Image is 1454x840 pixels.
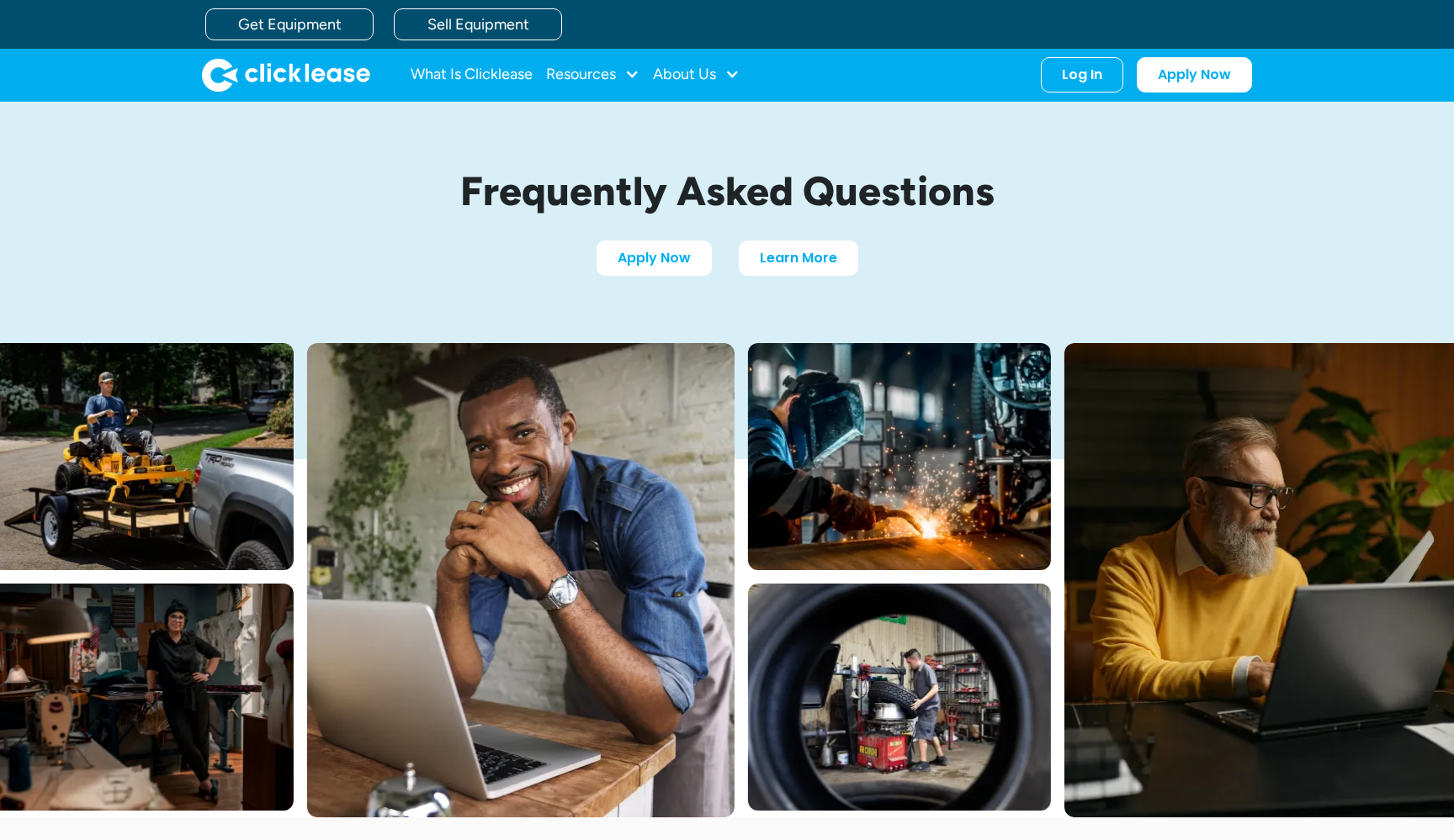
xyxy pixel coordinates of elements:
a: Apply Now [597,240,712,276]
img: A man fitting a new tire on a rim [748,584,1051,811]
div: About Us [653,58,740,92]
a: Learn More [739,240,858,276]
img: Clicklease logo [202,58,370,92]
h1: Frequently Asked Questions [332,169,1122,214]
div: Resources [546,58,639,92]
div: Log In [1062,66,1102,83]
img: A smiling man in a blue shirt and apron leaning over a table with a laptop [307,343,735,817]
a: What Is Clicklease [411,58,533,92]
a: Sell Equipment [394,8,562,40]
a: Apply Now [1137,57,1252,92]
img: A welder in a large mask working on a large pipe [748,343,1051,570]
a: home [202,58,370,92]
a: Get Equipment [205,8,374,40]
